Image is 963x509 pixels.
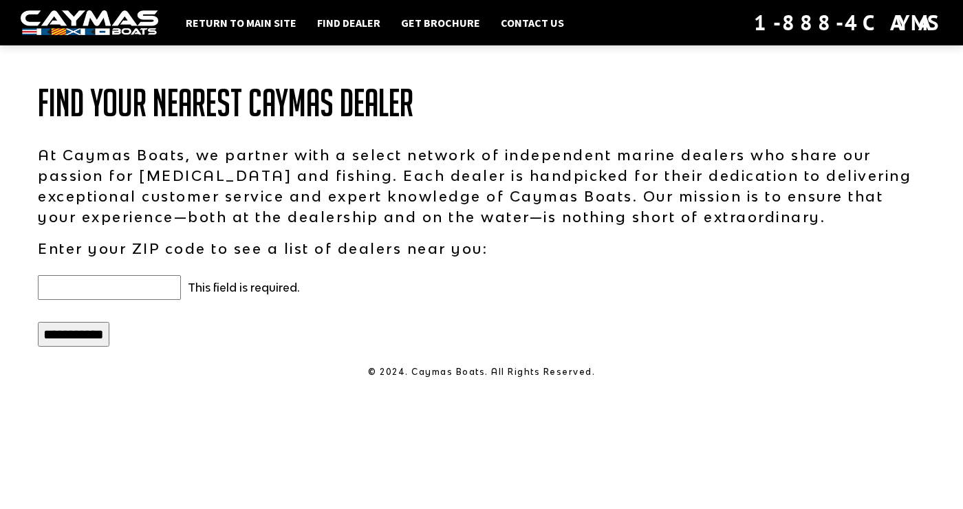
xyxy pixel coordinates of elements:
div: 1-888-4CAYMAS [754,8,942,38]
img: white-logo-c9c8dbefe5ff5ceceb0f0178aa75bf4bb51f6bca0971e226c86eb53dfe498488.png [21,10,158,36]
p: At Caymas Boats, we partner with a select network of independent marine dealers who share our pas... [38,144,925,227]
a: Get Brochure [394,14,487,32]
p: © 2024. Caymas Boats. All Rights Reserved. [38,366,925,378]
a: Contact Us [494,14,571,32]
h1: Find Your Nearest Caymas Dealer [38,83,925,124]
label: This field is required. [188,279,300,296]
p: Enter your ZIP code to see a list of dealers near you: [38,238,925,259]
a: Find Dealer [310,14,387,32]
a: Return to main site [179,14,303,32]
